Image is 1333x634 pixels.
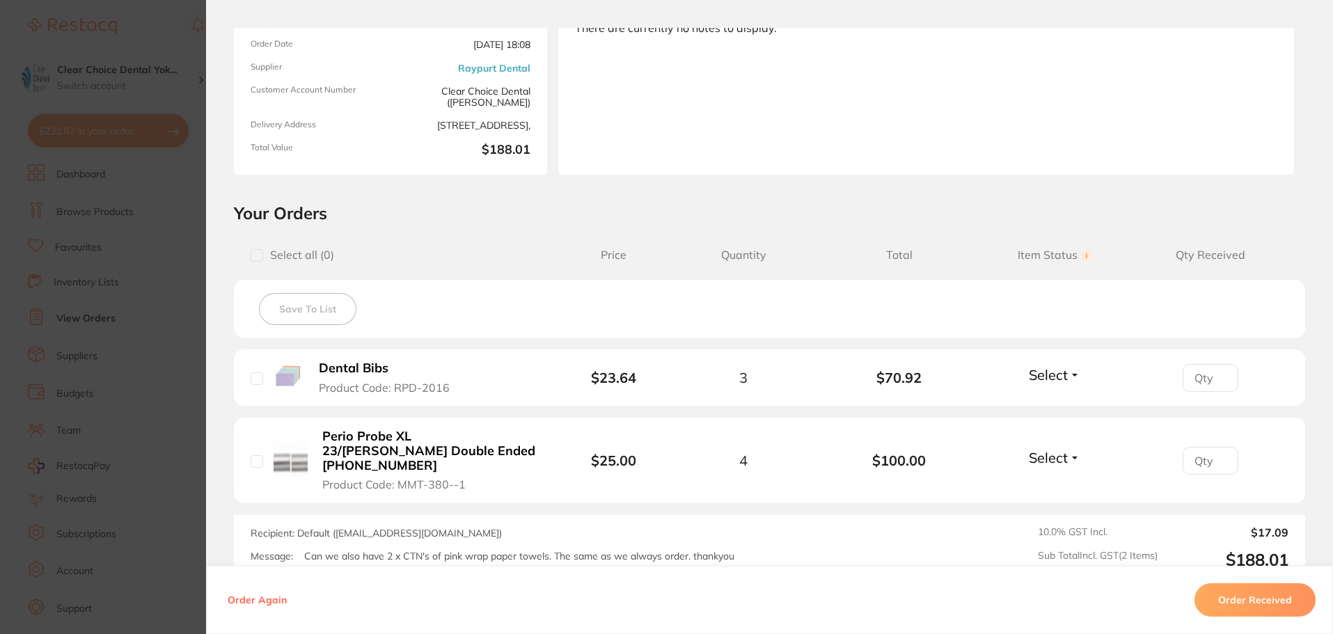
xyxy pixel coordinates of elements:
b: Perio Probe XL 23/[PERSON_NAME] Double Ended [PHONE_NUMBER] [322,429,537,473]
span: Product Code: MMT-380--1 [322,478,466,491]
b: $188.01 [396,143,530,158]
span: Quantity [665,248,821,262]
label: Message: [251,550,293,562]
button: Save To List [259,293,356,325]
button: Order Received [1194,583,1316,617]
span: Total Value [251,143,385,158]
span: Clear Choice Dental ([PERSON_NAME]) [396,85,530,108]
img: Dental Bibs [274,361,304,392]
b: Dental Bibs [319,361,388,376]
input: Qty [1183,447,1238,475]
span: Item Status [977,248,1133,262]
span: Select [1029,366,1068,383]
button: Order Again [223,594,291,606]
span: Total [821,248,977,262]
input: Qty [1183,364,1238,392]
output: $188.01 [1169,550,1288,570]
span: Select [1029,449,1068,466]
button: Perio Probe XL 23/[PERSON_NAME] Double Ended [PHONE_NUMBER] Product Code: MMT-380--1 [318,429,542,491]
a: Raypurt Dental [458,63,530,74]
span: Delivery Address [251,120,385,132]
b: $100.00 [821,452,977,468]
div: There are currently no notes to display. [575,22,1277,34]
img: Perio Probe XL 23/Williams Double Ended 49-180-001 [274,442,308,476]
span: [STREET_ADDRESS], [396,120,530,132]
p: Can we also have 2 x CTN's of pink wrap paper towels. The same as we always order. thankyou [304,550,734,562]
span: Product Code: RPD-2016 [319,381,450,394]
span: 10.0 % GST Incl. [1038,526,1158,539]
span: 3 [739,370,748,386]
b: $70.92 [821,370,977,386]
button: Select [1025,449,1084,466]
span: Qty Received [1133,248,1288,262]
span: Price [562,248,665,262]
span: Customer Account Number [251,85,385,108]
h2: Your Orders [234,203,1305,223]
span: Order Date [251,39,385,51]
span: Recipient: Default ( [EMAIL_ADDRESS][DOMAIN_NAME] ) [251,527,502,539]
b: $23.64 [591,369,636,386]
b: $25.00 [591,452,636,469]
button: Select [1025,366,1084,383]
span: Select all ( 0 ) [263,248,334,262]
span: 4 [739,452,748,468]
span: [DATE] 18:08 [396,39,530,51]
span: Supplier [251,62,385,74]
button: Dental Bibs Product Code: RPD-2016 [315,360,468,395]
span: Sub Total Incl. GST ( 2 Items) [1038,550,1158,570]
output: $17.09 [1169,526,1288,539]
